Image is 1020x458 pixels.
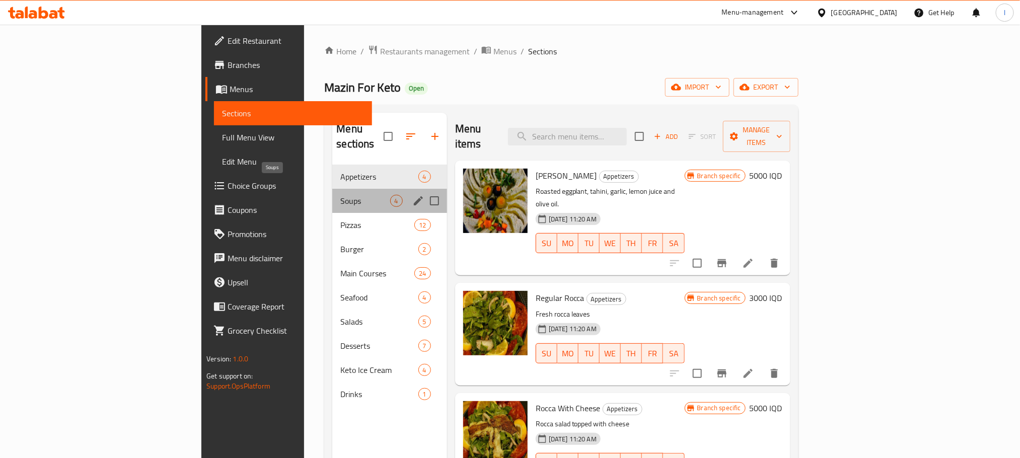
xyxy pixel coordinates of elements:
span: Sort sections [399,124,423,148]
span: Sections [222,107,363,119]
div: Drinks1 [332,382,447,406]
a: Grocery Checklist [205,319,372,343]
div: Keto Ice Cream [340,364,418,376]
button: edit [411,193,426,208]
span: Restaurants management [380,45,470,57]
span: Add [652,131,680,142]
button: export [734,78,798,97]
span: Select to update [687,363,708,384]
button: Manage items [723,121,790,152]
nav: breadcrumb [324,45,798,58]
button: TH [621,343,642,363]
a: Promotions [205,222,372,246]
span: Desserts [340,340,418,352]
div: Salads [340,316,418,328]
span: Main Courses [340,267,414,279]
span: Menus [493,45,517,57]
span: FR [646,346,659,361]
h6: 3000 IQD [750,291,782,305]
div: Soups4edit [332,189,447,213]
span: 12 [415,220,430,230]
span: FR [646,236,659,251]
button: WE [600,233,621,253]
span: SU [540,346,553,361]
a: Menu disclaimer [205,246,372,270]
img: Baba Ghannoug [463,169,528,233]
div: items [390,195,403,207]
span: [DATE] 11:20 AM [545,434,601,444]
a: Coupons [205,198,372,222]
button: SA [663,343,684,363]
a: Branches [205,53,372,77]
span: Drinks [340,388,418,400]
span: Appetizers [587,293,626,305]
span: Select section [629,126,650,147]
span: Coverage Report [228,300,363,313]
div: items [418,291,431,303]
span: WE [604,346,617,361]
span: 4 [419,293,430,302]
button: TU [578,233,600,253]
span: 4 [419,365,430,375]
span: Select to update [687,253,708,274]
button: delete [762,361,786,386]
span: import [673,81,721,94]
a: Support.OpsPlatform [206,379,270,393]
div: Open [405,83,428,95]
div: items [418,171,431,183]
div: Salads5 [332,310,447,334]
span: Burger [340,243,418,255]
button: WE [600,343,621,363]
a: Menus [205,77,372,101]
span: Select all sections [378,126,399,147]
button: SU [536,343,557,363]
div: Desserts7 [332,334,447,358]
button: Branch-specific-item [710,251,734,275]
span: Menu disclaimer [228,252,363,264]
span: TH [625,236,638,251]
a: Menus [481,45,517,58]
span: Seafood [340,291,418,303]
a: Edit Restaurant [205,29,372,53]
span: [PERSON_NAME] [536,168,597,183]
a: Coverage Report [205,294,372,319]
span: Full Menu View [222,131,363,143]
span: [DATE] 11:20 AM [545,324,601,334]
span: 4 [419,172,430,182]
span: SA [667,236,680,251]
span: 1 [419,390,430,399]
span: Edit Menu [222,156,363,168]
div: Main Courses24 [332,261,447,285]
button: Branch-specific-item [710,361,734,386]
div: Pizzas [340,219,414,231]
div: Burger2 [332,237,447,261]
nav: Menu sections [332,161,447,410]
a: Choice Groups [205,174,372,198]
span: TU [582,346,596,361]
button: MO [557,343,578,363]
span: Appetizers [603,403,642,415]
span: [DATE] 11:20 AM [545,214,601,224]
p: Fresh rocca leaves [536,308,685,321]
span: Rocca With Cheese [536,401,601,416]
span: Appetizers [600,171,638,182]
span: Branches [228,59,363,71]
span: WE [604,236,617,251]
span: SA [667,346,680,361]
span: 2 [419,245,430,254]
h6: 5000 IQD [750,169,782,183]
span: Select section first [682,129,723,144]
button: FR [642,233,663,253]
span: Branch specific [693,403,745,413]
div: Seafood4 [332,285,447,310]
a: Upsell [205,270,372,294]
button: SA [663,233,684,253]
div: items [418,340,431,352]
div: items [418,243,431,255]
button: Add section [423,124,447,148]
span: Get support on: [206,369,253,383]
span: Add item [650,129,682,144]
